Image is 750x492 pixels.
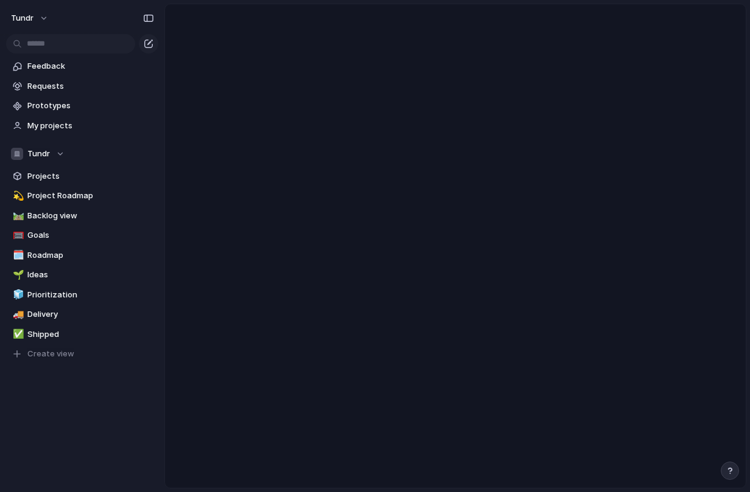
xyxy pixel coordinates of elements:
[6,187,158,205] a: 💫Project Roadmap
[6,77,158,95] a: Requests
[11,249,23,262] button: 🗓️
[11,308,23,320] button: 🚚
[27,289,154,301] span: Prioritization
[6,305,158,324] a: 🚚Delivery
[6,266,158,284] a: 🌱Ideas
[11,190,23,202] button: 💫
[13,308,21,322] div: 🚚
[6,325,158,344] a: ✅Shipped
[6,57,158,75] a: Feedback
[6,207,158,225] a: 🛤️Backlog view
[27,269,154,281] span: Ideas
[6,117,158,135] a: My projects
[13,248,21,262] div: 🗓️
[27,328,154,341] span: Shipped
[27,190,154,202] span: Project Roadmap
[6,97,158,115] a: Prototypes
[11,229,23,241] button: 🥅
[27,348,74,360] span: Create view
[13,327,21,341] div: ✅
[13,209,21,223] div: 🛤️
[11,210,23,222] button: 🛤️
[27,60,154,72] span: Feedback
[11,328,23,341] button: ✅
[6,145,158,163] button: Tundr
[6,167,158,185] a: Projects
[27,100,154,112] span: Prototypes
[13,268,21,282] div: 🌱
[11,289,23,301] button: 🧊
[13,288,21,302] div: 🧊
[27,120,154,132] span: My projects
[5,9,55,28] button: Tundr
[11,269,23,281] button: 🌱
[27,308,154,320] span: Delivery
[27,229,154,241] span: Goals
[11,12,33,24] span: Tundr
[13,189,21,203] div: 💫
[27,249,154,262] span: Roadmap
[27,170,154,182] span: Projects
[6,226,158,244] a: 🥅Goals
[6,246,158,265] a: 🗓️Roadmap
[6,345,158,363] button: Create view
[6,286,158,304] a: 🧊Prioritization
[27,210,154,222] span: Backlog view
[27,148,50,160] span: Tundr
[13,229,21,243] div: 🥅
[27,80,154,92] span: Requests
